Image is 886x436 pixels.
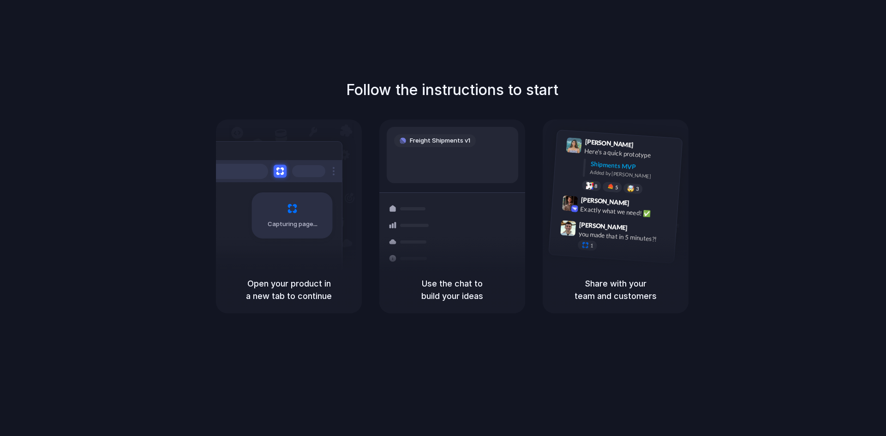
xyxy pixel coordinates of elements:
[615,185,618,190] span: 5
[630,224,649,235] span: 9:47 AM
[590,159,676,174] div: Shipments MVP
[585,137,634,150] span: [PERSON_NAME]
[268,220,319,229] span: Capturing page
[579,220,628,233] span: [PERSON_NAME]
[590,168,675,182] div: Added by [PERSON_NAME]
[410,136,470,145] span: Freight Shipments v1
[580,204,672,220] div: Exactly what we need! ✅
[581,195,629,208] span: [PERSON_NAME]
[594,184,598,189] span: 8
[627,185,635,192] div: 🤯
[346,79,558,101] h1: Follow the instructions to start
[390,277,514,302] h5: Use the chat to build your ideas
[636,141,655,152] span: 9:41 AM
[584,146,676,162] div: Here's a quick prototype
[590,243,593,248] span: 1
[578,229,670,245] div: you made that in 5 minutes?!
[554,277,677,302] h5: Share with your team and customers
[632,199,651,210] span: 9:42 AM
[636,186,639,191] span: 3
[227,277,351,302] h5: Open your product in a new tab to continue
